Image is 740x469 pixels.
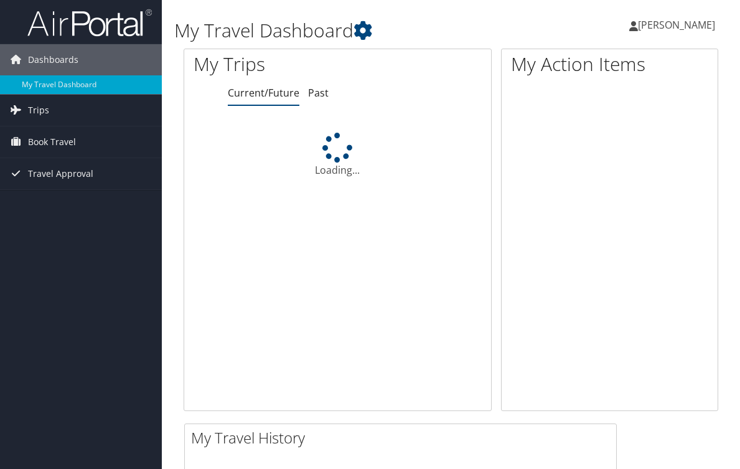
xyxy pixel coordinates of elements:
a: [PERSON_NAME] [629,6,728,44]
span: Book Travel [28,126,76,158]
h1: My Action Items [502,51,718,77]
h1: My Travel Dashboard [174,17,543,44]
img: airportal-logo.png [27,8,152,37]
h2: My Travel History [191,427,616,448]
a: Past [308,86,329,100]
div: Loading... [184,133,491,178]
h1: My Trips [194,51,354,77]
span: [PERSON_NAME] [638,18,715,32]
a: Current/Future [228,86,299,100]
span: Trips [28,95,49,126]
span: Travel Approval [28,158,93,189]
span: Dashboards [28,44,78,75]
